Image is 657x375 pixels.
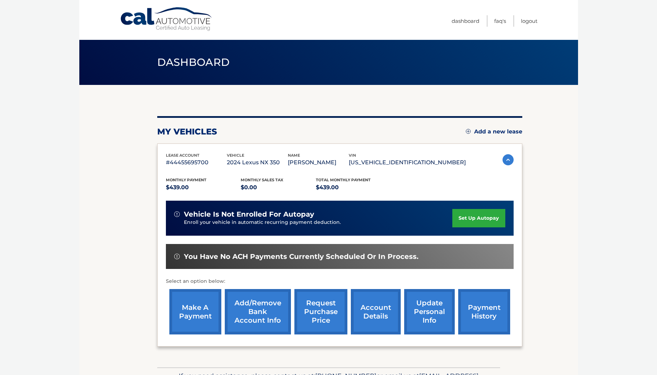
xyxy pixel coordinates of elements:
[452,15,479,27] a: Dashboard
[241,177,283,182] span: Monthly sales Tax
[184,210,314,219] span: vehicle is not enrolled for autopay
[404,289,455,334] a: update personal info
[349,158,466,167] p: [US_VEHICLE_IDENTIFICATION_NUMBER]
[184,252,418,261] span: You have no ACH payments currently scheduled or in process.
[174,254,180,259] img: alert-white.svg
[466,129,471,134] img: add.svg
[227,153,244,158] span: vehicle
[458,289,510,334] a: payment history
[452,209,505,227] a: set up autopay
[166,183,241,192] p: $439.00
[174,211,180,217] img: alert-white.svg
[166,153,199,158] span: lease account
[157,56,230,69] span: Dashboard
[166,177,206,182] span: Monthly Payment
[294,289,347,334] a: request purchase price
[466,128,522,135] a: Add a new lease
[225,289,291,334] a: Add/Remove bank account info
[349,153,356,158] span: vin
[120,7,213,32] a: Cal Automotive
[503,154,514,165] img: accordion-active.svg
[288,158,349,167] p: [PERSON_NAME]
[288,153,300,158] span: name
[184,219,453,226] p: Enroll your vehicle in automatic recurring payment deduction.
[521,15,538,27] a: Logout
[241,183,316,192] p: $0.00
[351,289,401,334] a: account details
[316,177,371,182] span: Total Monthly Payment
[157,127,217,137] h2: my vehicles
[494,15,506,27] a: FAQ's
[166,158,227,167] p: #44455695700
[169,289,221,334] a: make a payment
[227,158,288,167] p: 2024 Lexus NX 350
[316,183,391,192] p: $439.00
[166,277,514,286] p: Select an option below:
